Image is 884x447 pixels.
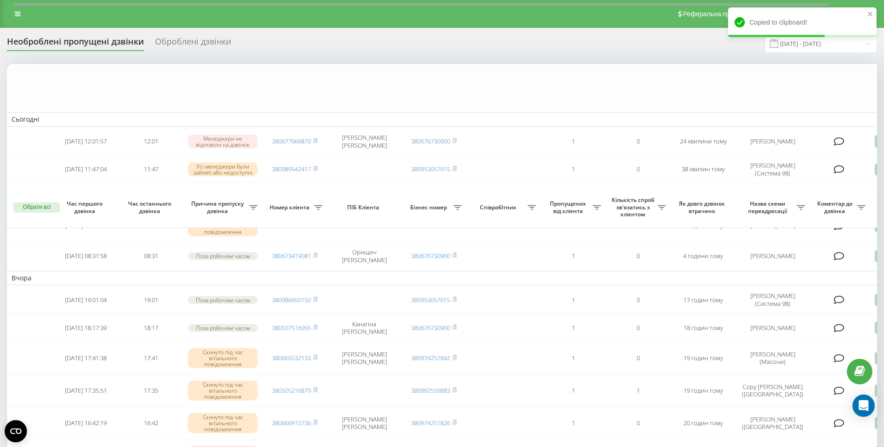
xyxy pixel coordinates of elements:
[411,296,450,304] a: 380953057615
[736,408,810,438] td: [PERSON_NAME] ([GEOGRAPHIC_DATA])
[606,156,671,182] td: 0
[53,315,118,341] td: [DATE] 18:17:39
[272,137,311,145] a: 380677666870
[272,324,311,332] a: 380507516055
[5,420,27,442] button: Open CMP widget
[411,137,450,145] a: 380676730900
[188,135,258,149] div: Менеджери не відповіли на дзвінок
[118,184,183,209] td: 11:22
[118,129,183,155] td: 12:01
[272,296,311,304] a: 380986650150
[411,324,450,332] a: 380676730900
[327,129,401,155] td: [PERSON_NAME] [PERSON_NAME]
[53,129,118,155] td: [DATE] 12:01:57
[118,315,183,341] td: 18:17
[272,354,311,362] a: 380665532133
[272,386,311,395] a: 380505216879
[541,129,606,155] td: 1
[736,184,810,209] td: [PERSON_NAME]
[188,324,258,332] div: Поза робочим часом
[541,156,606,182] td: 1
[852,395,875,417] div: Open Intercom Messenger
[188,381,258,401] div: Скинуто під час вітального повідомлення
[53,343,118,373] td: [DATE] 17:41:38
[118,243,183,269] td: 08:31
[335,204,394,211] span: ПІБ Клієнта
[736,129,810,155] td: [PERSON_NAME]
[671,343,736,373] td: 19 годин тому
[736,156,810,182] td: [PERSON_NAME] (Система 98)
[188,252,258,260] div: Поза робочим часом
[471,204,528,211] span: Співробітник
[188,296,258,304] div: Поза робочим часом
[541,243,606,269] td: 1
[327,243,401,269] td: Орищич [PERSON_NAME]
[53,156,118,182] td: [DATE] 11:47:04
[118,156,183,182] td: 11:47
[606,129,671,155] td: 0
[53,184,118,209] td: [DATE] 11:22:58
[272,165,311,173] a: 380989542417
[678,200,728,214] span: Як довго дзвінок втрачено
[683,10,751,18] span: Реферальна програма
[606,343,671,373] td: 0
[411,252,450,260] a: 380676730900
[126,200,176,214] span: Час останнього дзвінка
[541,375,606,406] td: 1
[155,37,231,51] div: Оброблені дзвінки
[13,202,60,213] button: Обрати всі
[327,408,401,438] td: [PERSON_NAME] [PERSON_NAME]
[53,408,118,438] td: [DATE] 16:42:19
[740,200,797,214] span: Назва схеми переадресації
[728,7,877,37] div: Copied to clipboard!
[541,184,606,209] td: 1
[272,419,311,427] a: 380666910736
[671,315,736,341] td: 18 годин тому
[671,243,736,269] td: 4 години тому
[736,243,810,269] td: [PERSON_NAME]
[327,343,401,373] td: [PERSON_NAME] [PERSON_NAME]
[671,375,736,406] td: 19 годин тому
[671,156,736,182] td: 38 хвилин тому
[188,162,258,176] div: Усі менеджери були зайняті або недоступні
[606,287,671,313] td: 0
[411,419,450,427] a: 380974251826
[118,343,183,373] td: 17:41
[267,204,314,211] span: Номер клієнта
[411,165,450,173] a: 380953057615
[814,200,857,214] span: Коментар до дзвінка
[867,10,874,19] button: close
[118,408,183,438] td: 16:42
[606,315,671,341] td: 0
[411,386,450,395] a: 380992559883
[118,287,183,313] td: 19:01
[606,375,671,406] td: 1
[188,413,258,434] div: Скинуто під час вітального повідомлення
[545,200,593,214] span: Пропущених від клієнта
[188,348,258,369] div: Скинуто під час вітального повідомлення
[736,315,810,341] td: [PERSON_NAME]
[606,408,671,438] td: 0
[541,287,606,313] td: 1
[411,354,450,362] a: 380974251842
[61,200,111,214] span: Час першого дзвінка
[671,287,736,313] td: 17 годин тому
[53,243,118,269] td: [DATE] 08:31:58
[118,375,183,406] td: 17:35
[541,343,606,373] td: 1
[671,184,736,209] td: годину тому
[736,343,810,373] td: [PERSON_NAME] (Масони)
[671,129,736,155] td: 24 хвилини тому
[606,243,671,269] td: 0
[188,200,249,214] span: Причина пропуску дзвінка
[541,315,606,341] td: 1
[272,252,311,260] a: 380673419081
[7,37,144,51] div: Необроблені пропущені дзвінки
[671,408,736,438] td: 20 годин тому
[606,184,671,209] td: 0
[53,375,118,406] td: [DATE] 17:35:51
[610,196,658,218] span: Кількість спроб зв'язатись з клієнтом
[406,204,453,211] span: Бізнес номер
[736,375,810,406] td: Copy [PERSON_NAME] ([GEOGRAPHIC_DATA])
[53,287,118,313] td: [DATE] 19:01:04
